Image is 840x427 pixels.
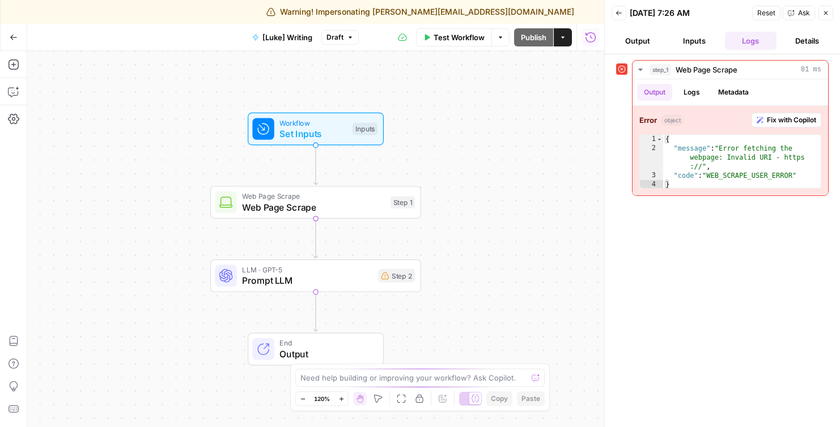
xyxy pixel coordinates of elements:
span: object [661,115,684,125]
span: Paste [521,394,540,404]
span: Toggle code folding, rows 1 through 4 [656,135,663,144]
button: Inputs [668,32,720,50]
div: 2 [640,144,663,171]
g: Edge from start to step_1 [313,145,317,185]
span: Output [279,347,372,361]
span: Draft [326,32,343,42]
button: Details [781,32,833,50]
button: Fix with Copilot [752,113,821,127]
span: LLM · GPT-5 [242,264,372,275]
button: Output [612,32,664,50]
div: Step 2 [378,269,415,283]
span: step_1 [650,64,671,75]
span: Set Inputs [279,127,347,140]
span: Ask [798,8,810,18]
button: [Luke] Writing [245,28,319,46]
button: Paste [517,391,545,406]
div: Warning! Impersonating [PERSON_NAME][EMAIL_ADDRESS][DOMAIN_NAME] [266,6,574,18]
button: Logs [677,84,707,101]
button: Logs [725,32,777,50]
g: Edge from step_2 to end [313,292,317,332]
button: Test Workflow [416,28,491,46]
g: Edge from step_1 to step_2 [313,219,317,258]
div: 3 [640,171,663,180]
div: 4 [640,180,663,189]
span: Prompt LLM [242,274,372,287]
span: Publish [521,32,546,43]
button: Reset [752,6,780,20]
button: Copy [486,391,512,406]
div: LLM · GPT-5Prompt LLMStep 2 [210,259,421,292]
span: Reset [757,8,775,18]
span: [Luke] Writing [262,32,312,43]
span: End [279,338,372,348]
button: 81 ms [633,61,828,79]
span: Copy [491,394,508,404]
span: Fix with Copilot [767,115,816,125]
div: Web Page ScrapeWeb Page ScrapeStep 1 [210,186,421,219]
button: Ask [783,6,815,20]
strong: Error [639,114,657,126]
span: Web Page Scrape [676,64,737,75]
button: Metadata [711,84,756,101]
div: Step 1 [391,196,415,208]
button: Draft [321,30,359,45]
span: Web Page Scrape [242,191,385,202]
div: 1 [640,135,663,144]
span: Test Workflow [434,32,485,43]
span: 81 ms [801,65,821,75]
button: Publish [514,28,553,46]
div: 81 ms [633,79,828,195]
span: Workflow [279,117,347,128]
div: Inputs [353,123,377,135]
span: Web Page Scrape [242,200,385,214]
span: 120% [314,394,330,403]
div: WorkflowSet InputsInputs [210,113,421,146]
div: EndOutput [210,333,421,366]
button: Output [637,84,672,101]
